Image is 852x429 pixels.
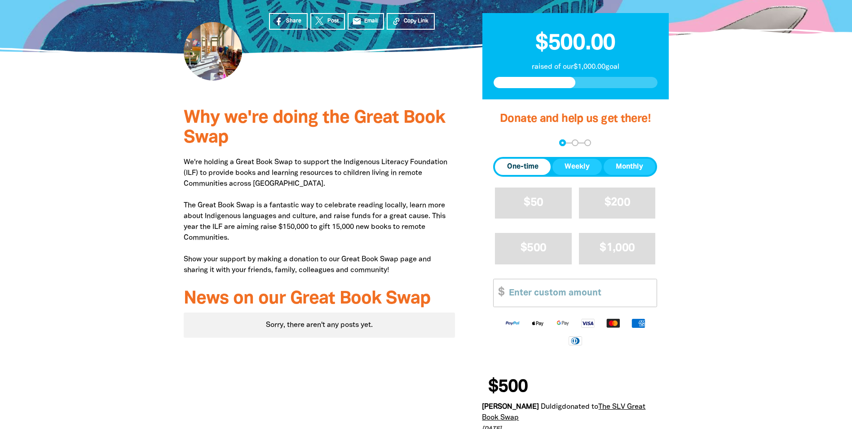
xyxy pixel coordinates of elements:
[563,335,588,346] img: Diners Club logo
[562,404,598,410] span: donated to
[488,378,528,396] span: $500
[184,313,455,338] div: Sorry, there aren't any posts yet.
[352,17,362,26] i: email
[521,243,546,253] span: $500
[600,243,635,253] span: $1,000
[494,62,658,72] p: raised of our $1,000.00 goal
[507,161,539,172] span: One-time
[494,279,504,307] span: $
[184,157,455,276] p: We're holding a Great Book Swap to support the Indigenous Literacy Foundation (ILF) to provide bo...
[493,311,657,353] div: Available payment methods
[525,318,550,328] img: Apple Pay logo
[184,110,445,146] span: Why we're doing the Great Book Swap
[535,33,615,54] span: $500.00
[184,313,455,338] div: Paginated content
[387,13,435,30] button: Copy Link
[579,233,656,264] button: $1,000
[575,318,600,328] img: Visa logo
[482,404,539,410] em: [PERSON_NAME]
[348,13,384,30] a: emailEmail
[559,139,566,146] button: Navigate to step 1 of 3 to enter your donation amount
[364,17,378,25] span: Email
[626,318,651,328] img: American Express logo
[524,197,543,208] span: $50
[495,188,572,219] button: $50
[310,13,345,30] a: Post
[493,157,657,177] div: Donation frequency
[604,159,655,175] button: Monthly
[286,17,301,25] span: Share
[565,161,590,172] span: Weekly
[584,139,591,146] button: Navigate to step 3 of 3 to enter your payment details
[579,188,656,219] button: $200
[404,17,428,25] span: Copy Link
[500,114,651,124] span: Donate and help us get there!
[550,318,575,328] img: Google Pay logo
[552,159,602,175] button: Weekly
[269,13,308,30] a: Share
[500,318,525,328] img: Paypal logo
[572,139,578,146] button: Navigate to step 2 of 3 to enter your details
[541,404,562,410] em: Duldig
[605,197,630,208] span: $200
[184,289,455,309] h3: News on our Great Book Swap
[495,159,551,175] button: One-time
[495,233,572,264] button: $500
[616,161,643,172] span: Monthly
[600,318,626,328] img: Mastercard logo
[503,279,657,307] input: Enter custom amount
[327,17,339,25] span: Post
